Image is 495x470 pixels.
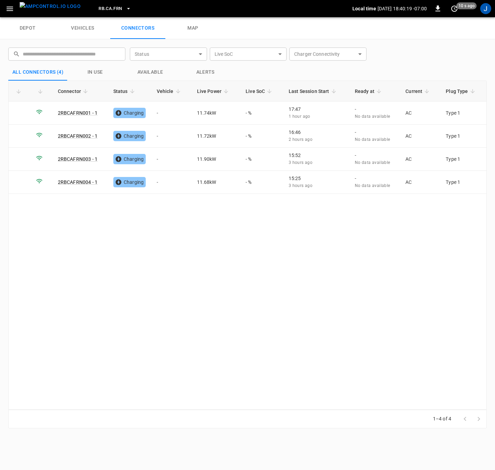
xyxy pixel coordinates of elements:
img: ampcontrol.io logo [20,2,81,11]
td: - % [240,125,283,148]
a: 2RBCAFRN001 - 1 [58,110,97,116]
td: Type 1 [440,125,486,148]
p: [DATE] 18:40:19 -07:00 [378,5,427,12]
p: - [355,106,394,113]
p: - [355,175,394,182]
td: - % [240,148,283,171]
div: Charging [113,131,146,141]
td: AC [400,125,440,148]
div: profile-icon [480,3,491,14]
a: 2RBCAFRN002 - 1 [58,133,97,139]
span: Connector [58,87,90,95]
span: 3 hours ago [289,160,312,165]
p: 1–4 of 4 [433,415,451,422]
span: 10 s ago [456,2,477,9]
td: 11.72 kW [192,125,240,148]
span: Live Power [197,87,231,95]
span: Last Session Start [289,87,338,95]
span: 3 hours ago [289,183,312,188]
div: Charging [113,154,146,164]
td: - % [240,102,283,125]
p: - [355,129,394,136]
a: 2RBCAFRN003 - 1 [58,156,97,162]
span: No data available [355,114,390,119]
button: All Connectors (4) [8,64,68,81]
span: Plug Type [446,87,477,95]
td: - [151,102,192,125]
button: set refresh interval [449,3,460,14]
button: in use [68,64,123,81]
td: 11.74 kW [192,102,240,125]
td: Type 1 [440,148,486,171]
td: 11.68 kW [192,171,240,194]
p: 16:46 [289,129,344,136]
a: 2RBCAFRN004 - 1 [58,179,97,185]
button: RB.CA.FRN [96,2,134,15]
span: 2 hours ago [289,137,312,142]
span: 1 hour ago [289,114,310,119]
span: RB.CA.FRN [99,5,122,13]
span: No data available [355,183,390,188]
td: AC [400,171,440,194]
p: 15:52 [289,152,344,159]
td: - [151,171,192,194]
a: map [165,17,220,39]
td: Type 1 [440,171,486,194]
span: Live SoC [246,87,274,95]
span: No data available [355,137,390,142]
span: No data available [355,160,390,165]
p: 15:25 [289,175,344,182]
td: - % [240,171,283,194]
p: - [355,152,394,159]
td: AC [400,102,440,125]
span: Vehicle [157,87,183,95]
td: 11.90 kW [192,148,240,171]
span: Ready at [355,87,383,95]
span: Current [405,87,431,95]
td: Type 1 [440,102,486,125]
a: connectors [110,17,165,39]
button: Available [123,64,178,81]
p: 17:47 [289,106,344,113]
div: Charging [113,108,146,118]
a: vehicles [55,17,110,39]
span: Status [113,87,137,95]
div: Charging [113,177,146,187]
td: - [151,148,192,171]
button: Alerts [178,64,233,81]
td: AC [400,148,440,171]
p: Local time [352,5,376,12]
td: - [151,125,192,148]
